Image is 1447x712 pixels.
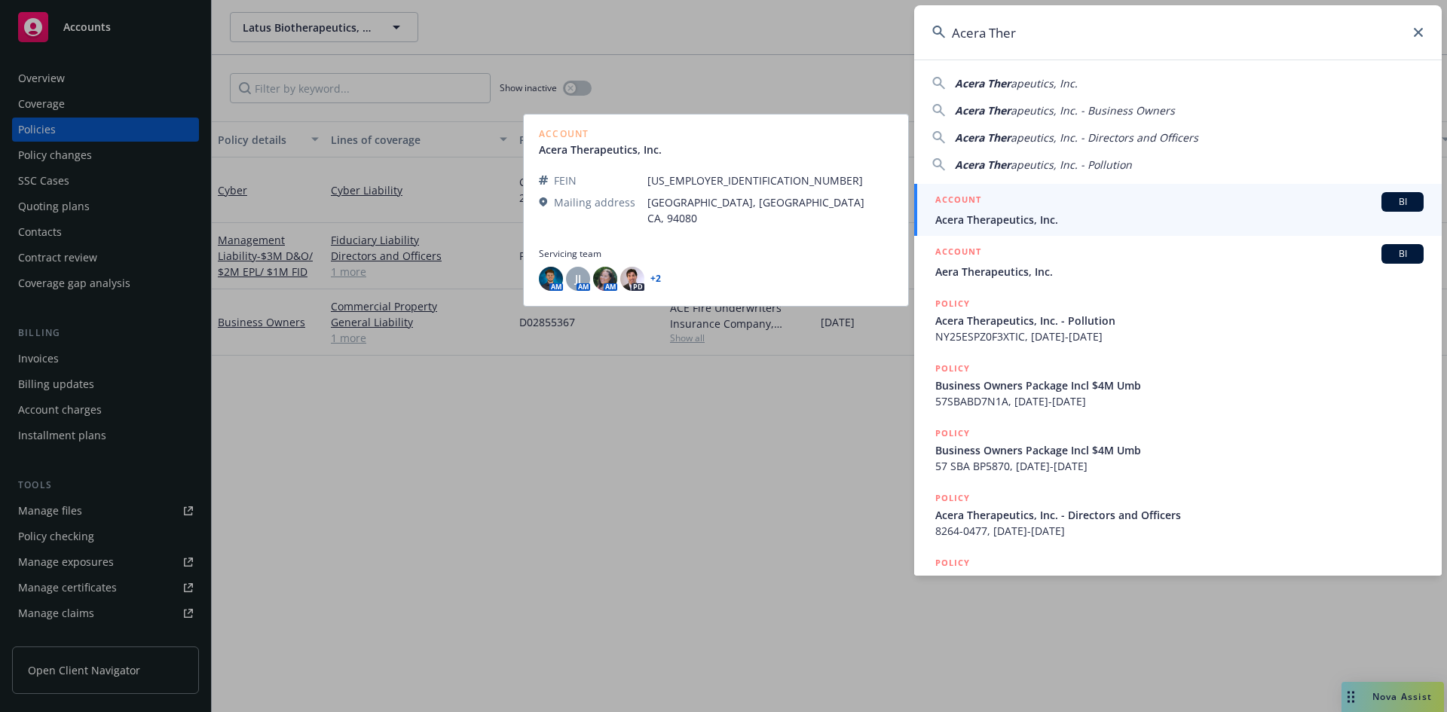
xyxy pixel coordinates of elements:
[955,130,1011,145] span: Acera Ther
[935,192,981,210] h5: ACCOUNT
[935,555,970,570] h5: POLICY
[935,458,1424,474] span: 57 SBA BP5870, [DATE]-[DATE]
[935,442,1424,458] span: Business Owners Package Incl $4M Umb
[935,507,1424,523] span: Acera Therapeutics, Inc. - Directors and Officers
[1011,157,1132,172] span: apeutics, Inc. - Pollution
[935,296,970,311] h5: POLICY
[1011,76,1078,90] span: apeutics, Inc.
[935,313,1424,328] span: Acera Therapeutics, Inc. - Pollution
[935,572,1424,588] span: Site Pollution - $10M Limit
[935,361,970,376] h5: POLICY
[935,393,1424,409] span: 57SBABD7N1A, [DATE]-[DATE]
[914,353,1442,417] a: POLICYBusiness Owners Package Incl $4M Umb57SBABD7N1A, [DATE]-[DATE]
[935,523,1424,539] span: 8264-0477, [DATE]-[DATE]
[1011,130,1198,145] span: apeutics, Inc. - Directors and Officers
[935,490,970,506] h5: POLICY
[914,236,1442,288] a: ACCOUNTBIAera Therapeutics, Inc.
[1011,103,1175,118] span: apeutics, Inc. - Business Owners
[935,328,1424,344] span: NY25ESPZ0F3XTIC, [DATE]-[DATE]
[914,184,1442,236] a: ACCOUNTBIAcera Therapeutics, Inc.
[935,212,1424,228] span: Acera Therapeutics, Inc.
[935,426,970,441] h5: POLICY
[955,76,1011,90] span: Acera Ther
[935,244,981,262] h5: ACCOUNT
[914,5,1442,60] input: Search...
[935,264,1424,280] span: Aera Therapeutics, Inc.
[1387,195,1418,209] span: BI
[914,547,1442,612] a: POLICYSite Pollution - $10M Limit
[914,417,1442,482] a: POLICYBusiness Owners Package Incl $4M Umb57 SBA BP5870, [DATE]-[DATE]
[914,482,1442,547] a: POLICYAcera Therapeutics, Inc. - Directors and Officers8264-0477, [DATE]-[DATE]
[955,103,1011,118] span: Acera Ther
[1387,247,1418,261] span: BI
[955,157,1011,172] span: Acera Ther
[935,377,1424,393] span: Business Owners Package Incl $4M Umb
[914,288,1442,353] a: POLICYAcera Therapeutics, Inc. - PollutionNY25ESPZ0F3XTIC, [DATE]-[DATE]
